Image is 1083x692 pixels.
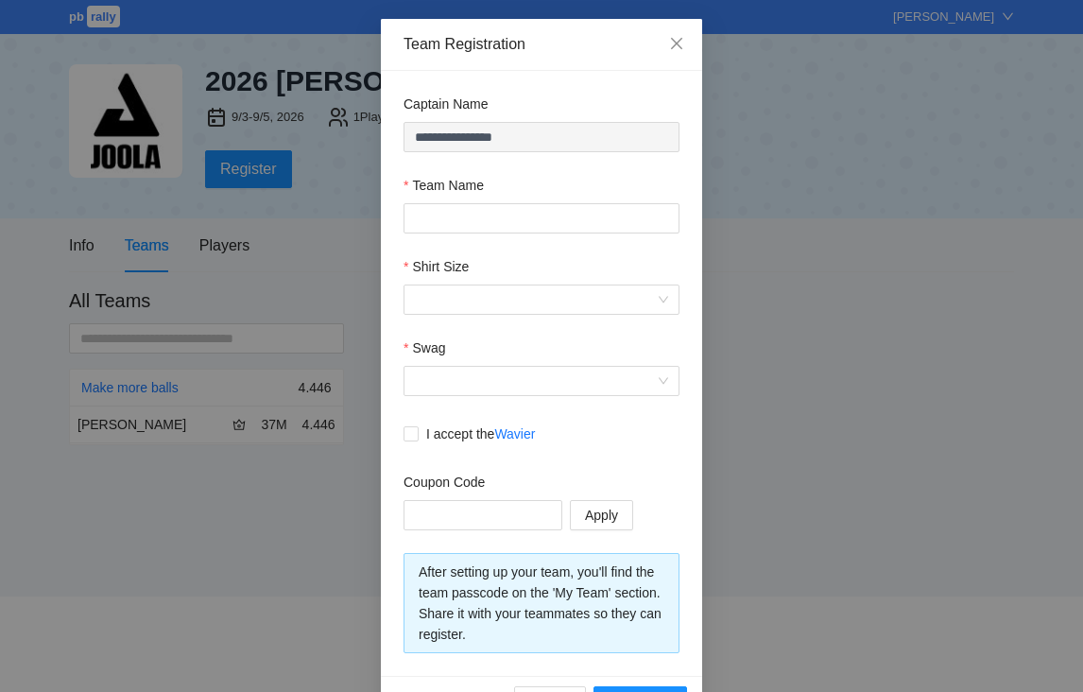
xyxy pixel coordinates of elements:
button: Close [651,19,702,70]
label: Shirt Size [404,256,469,277]
span: Apply [585,505,618,526]
div: Team Registration [404,34,679,55]
input: Team Name [404,203,679,234]
label: Team Name [404,175,484,196]
button: Apply [570,500,633,530]
label: Captain Name [404,94,489,114]
div: After setting up your team, you'll find the team passcode on the 'My Team' section. Share it with... [419,562,664,645]
a: Wavier [494,426,535,441]
span: close [669,36,684,51]
label: Swag [404,337,445,358]
label: Coupon Code [404,472,485,493]
span: I accept the [419,424,542,444]
input: Swag [415,367,655,395]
